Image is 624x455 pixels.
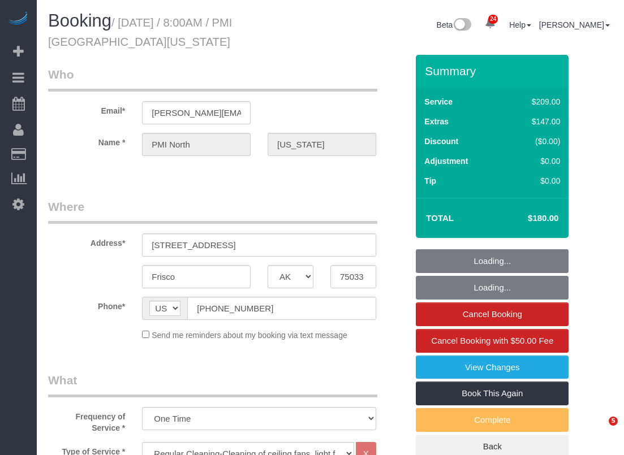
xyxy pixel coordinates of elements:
[539,20,610,29] a: [PERSON_NAME]
[508,155,561,167] div: $0.00
[424,175,436,187] label: Tip
[142,133,251,156] input: First Name*
[330,265,376,288] input: Zip Code*
[426,213,454,223] strong: Total
[508,96,561,107] div: $209.00
[416,356,569,379] a: View Changes
[40,101,134,116] label: Email*
[488,15,498,24] span: 24
[152,331,347,340] span: Send me reminders about my booking via text message
[431,336,553,345] span: Cancel Booking with $50.00 Fee
[508,116,561,127] div: $147.00
[7,11,29,27] img: Automaid Logo
[48,198,377,224] legend: Where
[40,133,134,148] label: Name *
[424,116,449,127] label: Extras
[142,265,251,288] input: City*
[424,96,453,107] label: Service
[268,133,376,156] input: Last Name*
[508,175,561,187] div: $0.00
[509,20,531,29] a: Help
[187,297,376,320] input: Phone*
[479,11,501,36] a: 24
[48,66,377,92] legend: Who
[48,11,111,31] span: Booking
[437,20,472,29] a: Beta
[416,302,569,326] a: Cancel Booking
[494,214,558,223] h4: $180.00
[40,233,134,249] label: Address*
[416,382,569,405] a: Book This Again
[586,417,613,444] iframe: Intercom live chat
[48,16,232,48] small: / [DATE] / 8:00AM / PMI [GEOGRAPHIC_DATA][US_STATE]
[416,329,569,353] a: Cancel Booking with $50.00 Fee
[424,136,458,147] label: Discount
[40,407,134,434] label: Frequency of Service *
[425,64,563,77] h3: Summary
[453,18,471,33] img: New interface
[424,155,468,167] label: Adjustment
[40,297,134,312] label: Phone*
[48,372,377,397] legend: What
[609,417,618,426] span: 5
[508,136,561,147] div: ($0.00)
[142,101,251,124] input: Email*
